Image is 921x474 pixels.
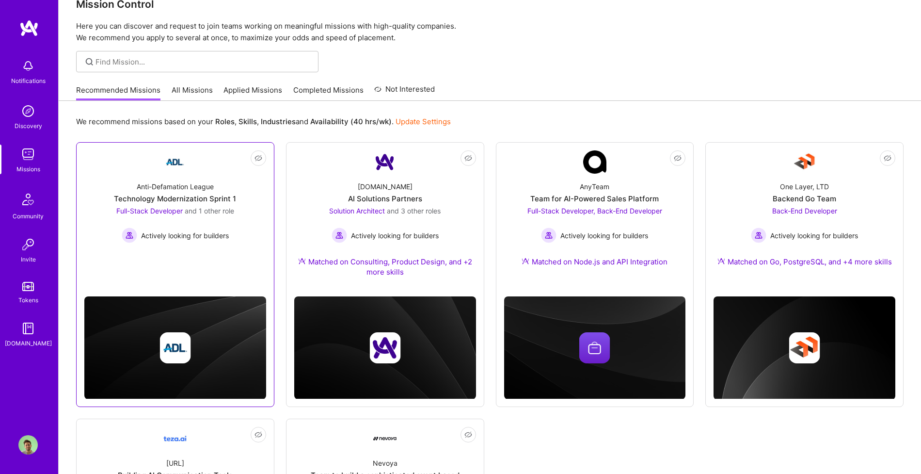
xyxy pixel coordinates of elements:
p: We recommend missions based on your , , and . [76,116,451,127]
span: Back-End Developer [772,207,837,215]
img: Company Logo [373,437,397,441]
i: icon EyeClosed [464,431,472,439]
div: AnyTeam [580,181,609,192]
b: Roles [215,117,235,126]
img: guide book [18,319,38,338]
img: Actively looking for builders [541,228,556,243]
a: Company LogoAnti-Defamation LeagueTechnology Modernization Sprint 1Full-Stack Developer and 1 oth... [84,150,266,271]
a: All Missions [172,85,213,101]
img: Actively looking for builders [751,228,766,243]
img: Invite [18,235,38,254]
img: cover [294,296,476,399]
p: Here you can discover and request to join teams working on meaningful missions with high-quality ... [76,20,904,44]
img: tokens [22,282,34,291]
i: icon EyeClosed [464,154,472,162]
input: Find Mission... [95,57,311,67]
img: Company Logo [163,150,187,174]
div: [DOMAIN_NAME] [358,181,413,192]
a: Company Logo[DOMAIN_NAME]AI Solutions PartnersSolution Architect and 3 other rolesActively lookin... [294,150,476,289]
img: Actively looking for builders [122,228,137,243]
a: Not Interested [374,83,435,101]
img: logo [19,19,39,37]
span: Full-Stack Developer [116,207,183,215]
div: Matched on Go, PostgreSQL, and +4 more skills [717,257,892,267]
i: icon EyeClosed [884,154,891,162]
span: Actively looking for builders [351,230,439,241]
img: Company logo [159,332,191,363]
img: Community [16,188,40,211]
a: Update Settings [396,117,451,126]
div: Matched on Node.js and API Integration [522,257,667,267]
img: Company logo [579,332,610,363]
img: bell [18,56,38,76]
i: icon SearchGrey [84,56,95,67]
a: User Avatar [16,435,40,455]
span: Actively looking for builders [141,230,229,241]
img: Ateam Purple Icon [717,257,725,265]
b: Availability (40 hrs/wk) [310,117,392,126]
div: Matched on Consulting, Product Design, and +2 more skills [294,257,476,277]
div: Missions [16,164,40,174]
img: Ateam Purple Icon [522,257,529,265]
a: Company LogoOne Layer, LTDBackend Go TeamBack-End Developer Actively looking for buildersActively... [714,150,895,278]
img: cover [504,296,686,399]
div: Invite [21,254,36,264]
b: Industries [261,117,296,126]
span: and 1 other role [185,207,234,215]
img: Company Logo [793,150,816,174]
img: Company Logo [373,150,397,174]
span: Solution Architect [329,207,385,215]
img: Ateam Purple Icon [298,257,306,265]
img: discovery [18,101,38,121]
div: [URL] [166,458,184,468]
a: Recommended Missions [76,85,160,101]
div: AI Solutions Partners [348,194,422,204]
span: Actively looking for builders [770,230,858,241]
img: Company Logo [583,150,606,174]
span: and 3 other roles [387,207,441,215]
b: Skills [238,117,257,126]
i: icon EyeClosed [254,431,262,439]
span: Full-Stack Developer, Back-End Developer [527,207,662,215]
div: [DOMAIN_NAME] [5,338,52,348]
img: Company logo [789,332,820,363]
div: Discovery [15,121,42,131]
img: teamwork [18,145,38,164]
img: cover [84,296,266,399]
span: Actively looking for builders [560,230,648,241]
div: Tokens [18,295,38,305]
i: icon EyeClosed [674,154,682,162]
a: Applied Missions [223,85,282,101]
img: cover [714,296,895,400]
img: User Avatar [18,435,38,455]
i: icon EyeClosed [254,154,262,162]
div: One Layer, LTD [780,181,829,192]
div: Backend Go Team [773,194,836,204]
img: Company Logo [163,427,187,450]
div: Anti-Defamation League [137,181,214,192]
div: Technology Modernization Sprint 1 [114,194,236,204]
div: Community [13,211,44,221]
a: Completed Missions [293,85,364,101]
img: Company logo [369,332,400,363]
div: Team for AI-Powered Sales Platform [530,194,659,204]
div: Notifications [11,76,46,86]
img: Actively looking for builders [332,228,347,243]
div: Nevoya [373,458,397,468]
a: Company LogoAnyTeamTeam for AI-Powered Sales PlatformFull-Stack Developer, Back-End Developer Act... [504,150,686,278]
